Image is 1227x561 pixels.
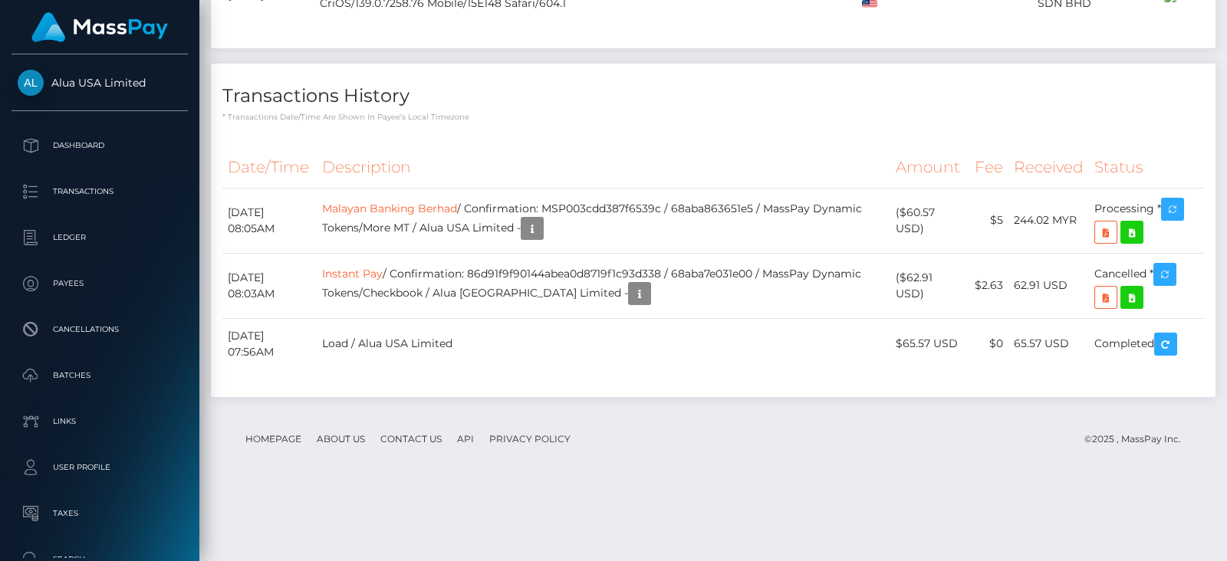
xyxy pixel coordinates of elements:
[1089,188,1204,253] td: Processing *
[890,188,969,253] td: ($60.57 USD)
[1089,253,1204,318] td: Cancelled *
[222,318,317,369] td: [DATE] 07:56AM
[890,253,969,318] td: ($62.91 USD)
[18,134,182,157] p: Dashboard
[969,146,1008,189] th: Fee
[1089,318,1204,369] td: Completed
[12,310,188,349] a: Cancellations
[1008,318,1089,369] td: 65.57 USD
[18,456,182,479] p: User Profile
[1008,188,1089,253] td: 244.02 MYR
[374,427,448,451] a: Contact Us
[1008,253,1089,318] td: 62.91 USD
[222,188,317,253] td: [DATE] 08:05AM
[18,502,182,525] p: Taxes
[317,318,890,369] td: Load / Alua USA Limited
[451,427,480,451] a: API
[239,427,308,451] a: Homepage
[483,427,577,451] a: Privacy Policy
[18,272,182,295] p: Payees
[18,364,182,387] p: Batches
[1084,431,1192,448] div: © 2025 , MassPay Inc.
[222,83,1204,110] h4: Transactions History
[18,318,182,341] p: Cancellations
[317,188,890,253] td: / Confirmation: MSP003cdd387f6539c / 68aba863651e5 / MassPay Dynamic Tokens/More MT / Alua USA Li...
[12,448,188,487] a: User Profile
[1008,146,1089,189] th: Received
[12,264,188,303] a: Payees
[317,253,890,318] td: / Confirmation: 86d91f9f90144abea0d8719f1c93d338 / 68aba7e031e00 / MassPay Dynamic Tokens/Checkbo...
[1089,146,1204,189] th: Status
[222,146,317,189] th: Date/Time
[12,356,188,395] a: Batches
[322,267,383,280] a: Instant Pay
[12,402,188,441] a: Links
[222,111,1204,123] p: * Transactions date/time are shown in payee's local timezone
[31,12,168,42] img: MassPay Logo
[12,76,188,90] span: Alua USA Limited
[18,410,182,433] p: Links
[12,218,188,257] a: Ledger
[18,180,182,203] p: Transactions
[969,318,1008,369] td: $0
[317,146,890,189] th: Description
[322,202,457,215] a: Malayan Banking Berhad
[12,126,188,165] a: Dashboard
[12,494,188,533] a: Taxes
[18,226,182,249] p: Ledger
[969,188,1008,253] td: $5
[890,318,969,369] td: $65.57 USD
[12,172,188,211] a: Transactions
[222,253,317,318] td: [DATE] 08:03AM
[890,146,969,189] th: Amount
[969,253,1008,318] td: $2.63
[311,427,371,451] a: About Us
[18,70,44,96] img: Alua USA Limited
